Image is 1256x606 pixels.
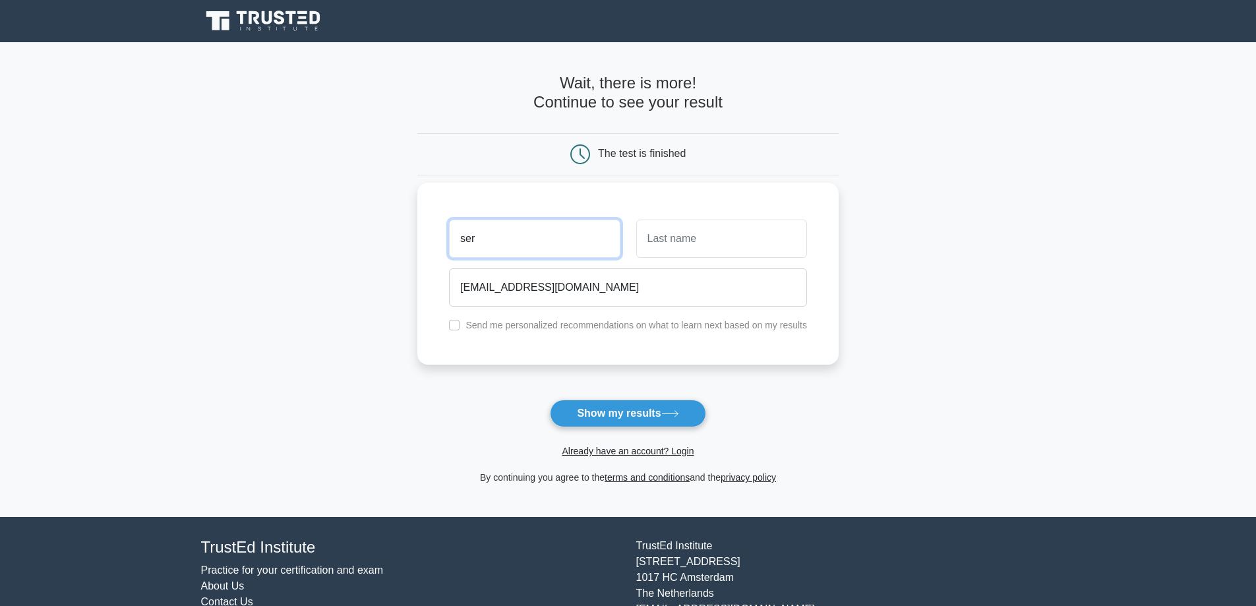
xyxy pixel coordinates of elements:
[562,446,694,456] a: Already have an account? Login
[409,470,847,485] div: By continuing you agree to the and the
[598,148,686,159] div: The test is finished
[201,564,384,576] a: Practice for your certification and exam
[449,268,807,307] input: Email
[721,472,776,483] a: privacy policy
[449,220,620,258] input: First name
[550,400,705,427] button: Show my results
[201,580,245,591] a: About Us
[465,320,807,330] label: Send me personalized recommendations on what to learn next based on my results
[201,538,620,557] h4: TrustEd Institute
[636,220,807,258] input: Last name
[417,74,839,112] h4: Wait, there is more! Continue to see your result
[605,472,690,483] a: terms and conditions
